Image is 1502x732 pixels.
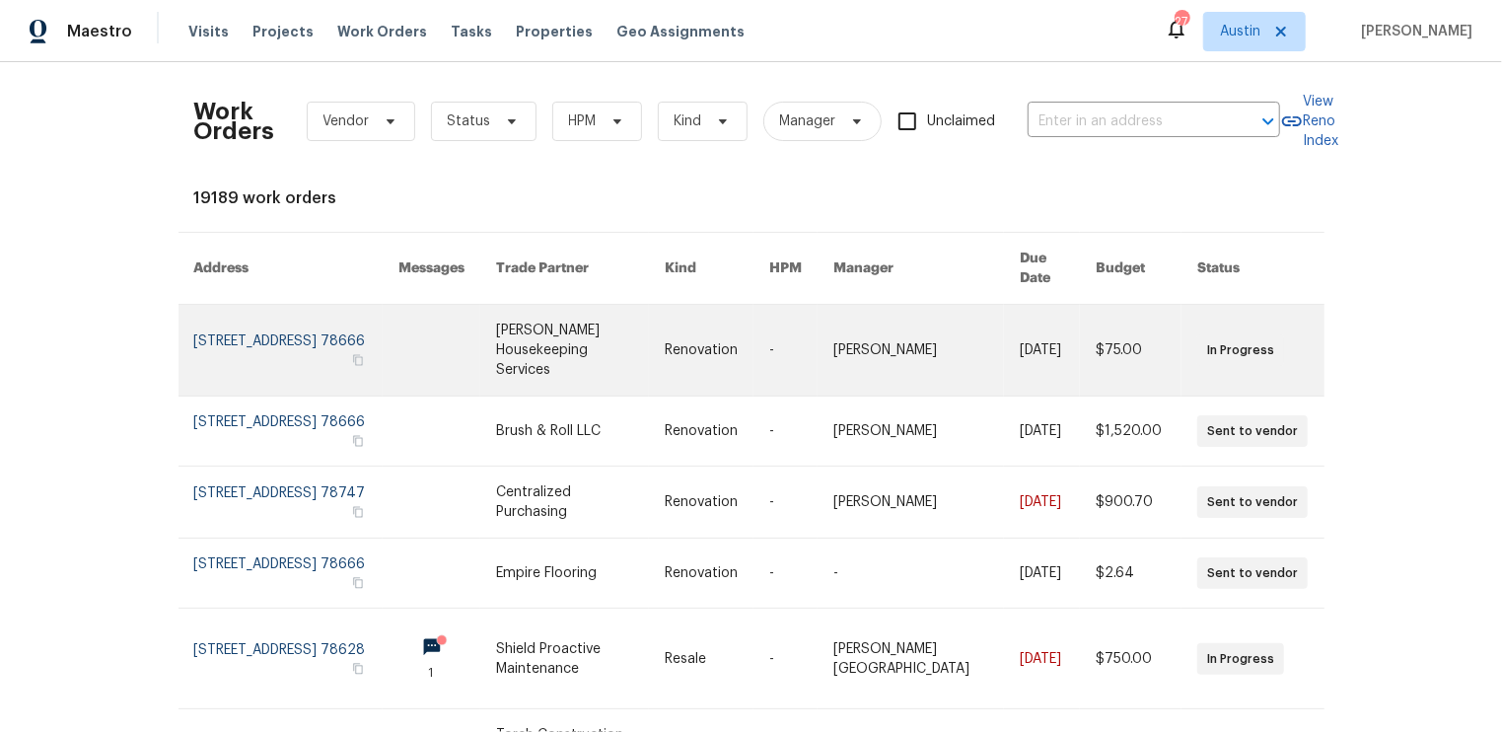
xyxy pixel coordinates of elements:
[818,609,1004,709] td: [PERSON_NAME][GEOGRAPHIC_DATA]
[753,609,818,709] td: -
[349,574,367,592] button: Copy Address
[928,111,996,132] span: Unclaimed
[649,609,753,709] td: Resale
[569,111,597,131] span: HPM
[1254,108,1282,135] button: Open
[818,467,1004,539] td: [PERSON_NAME]
[649,305,753,397] td: Renovation
[1220,22,1260,41] span: Austin
[753,539,818,609] td: -
[349,503,367,521] button: Copy Address
[649,467,753,539] td: Renovation
[480,609,649,709] td: Shield Proactive Maintenance
[67,22,132,41] span: Maestro
[753,397,818,467] td: -
[448,111,491,131] span: Status
[1080,233,1181,305] th: Budget
[480,233,649,305] th: Trade Partner
[194,102,275,141] h2: Work Orders
[451,25,492,38] span: Tasks
[194,188,1309,208] div: 19189 work orders
[818,305,1004,397] td: [PERSON_NAME]
[818,539,1004,609] td: -
[383,233,480,305] th: Messages
[1004,233,1080,305] th: Due Date
[649,539,753,609] td: Renovation
[480,539,649,609] td: Empire Flooring
[480,305,649,397] td: [PERSON_NAME] Housekeeping Services
[753,305,818,397] td: -
[675,111,702,131] span: Kind
[252,22,314,41] span: Projects
[1353,22,1472,41] span: [PERSON_NAME]
[349,351,367,369] button: Copy Address
[649,233,753,305] th: Kind
[1181,233,1323,305] th: Status
[616,22,745,41] span: Geo Assignments
[323,111,370,131] span: Vendor
[753,233,818,305] th: HPM
[818,397,1004,467] td: [PERSON_NAME]
[179,233,383,305] th: Address
[349,660,367,678] button: Copy Address
[649,397,753,467] td: Renovation
[516,22,593,41] span: Properties
[480,467,649,539] td: Centralized Purchasing
[1280,92,1339,151] a: View Reno Index
[1175,12,1188,32] div: 27
[337,22,427,41] span: Work Orders
[188,22,229,41] span: Visits
[349,432,367,450] button: Copy Address
[818,233,1004,305] th: Manager
[480,397,649,467] td: Brush & Roll LLC
[1028,107,1225,137] input: Enter in an address
[753,467,818,539] td: -
[780,111,836,131] span: Manager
